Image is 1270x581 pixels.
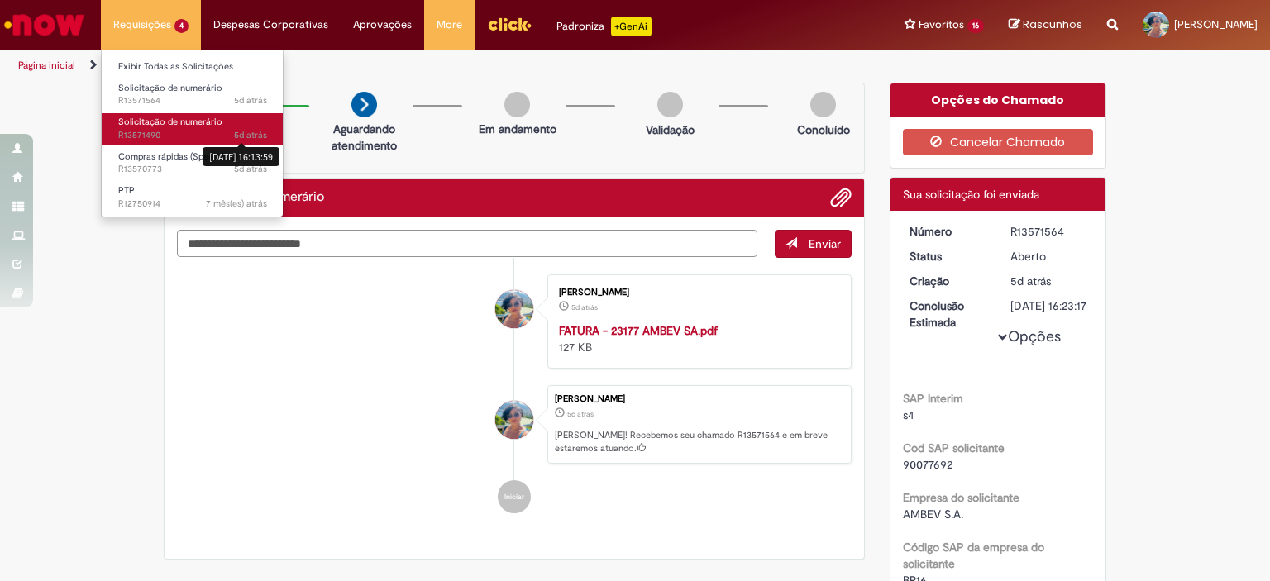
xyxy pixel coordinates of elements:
[351,92,377,117] img: arrow-next.png
[118,94,267,107] span: R13571564
[118,116,222,128] span: Solicitação de numerário
[495,290,533,328] div: Taina Pimentel Da Silva
[206,198,267,210] span: 7 mês(es) atrás
[118,129,267,142] span: R13571490
[559,323,718,338] a: FATURA - 23177 AMBEV SA.pdf
[479,121,556,137] p: Em andamento
[102,148,284,179] a: Aberto R13570773 : Compras rápidas (Speed Buy)
[903,490,1019,505] b: Empresa do solicitante
[903,391,963,406] b: SAP Interim
[555,429,843,455] p: [PERSON_NAME]! Recebemos seu chamado R13571564 e em breve estaremos atuando.
[118,82,222,94] span: Solicitação de numerário
[353,17,412,33] span: Aprovações
[102,79,284,110] a: Aberto R13571564 : Solicitação de numerário
[903,507,963,521] span: AMBEV S.A.
[897,223,999,240] dt: Número
[1010,274,1051,288] time: 26/09/2025 16:23:13
[1010,274,1051,288] span: 5d atrás
[118,163,267,176] span: R13570773
[177,230,757,258] textarea: Digite sua mensagem aqui...
[903,129,1094,155] button: Cancelar Chamado
[1010,223,1087,240] div: R13571564
[897,273,999,289] dt: Criação
[504,92,530,117] img: img-circle-grey.png
[487,12,532,36] img: click_logo_yellow_360x200.png
[234,94,267,107] span: 5d atrás
[1010,248,1087,264] div: Aberto
[118,184,135,197] span: PTP
[1174,17,1258,31] span: [PERSON_NAME]
[810,92,836,117] img: img-circle-grey.png
[903,457,952,472] span: 90077692
[1010,273,1087,289] div: 26/09/2025 16:23:13
[177,385,852,464] li: Taina Pimentel Da Silva
[118,150,238,163] span: Compras rápidas (Speed Buy)
[903,441,1005,455] b: Cod SAP solicitante
[177,258,852,531] ul: Histórico de tíquete
[102,58,284,76] a: Exibir Todas as Solicitações
[174,19,189,33] span: 4
[611,17,652,36] p: +GenAi
[903,540,1044,571] b: Código SAP da empresa do solicitante
[12,50,834,81] ul: Trilhas de página
[495,401,533,439] div: Taina Pimentel Da Silva
[113,17,171,33] span: Requisições
[797,121,850,138] p: Concluído
[967,19,984,33] span: 16
[775,230,852,258] button: Enviar
[118,198,267,211] span: R12750914
[555,394,843,404] div: [PERSON_NAME]
[903,187,1039,202] span: Sua solicitação foi enviada
[567,409,594,419] span: 5d atrás
[559,322,834,355] div: 127 KB
[571,302,598,312] time: 26/09/2025 16:20:42
[437,17,462,33] span: More
[571,302,598,312] span: 5d atrás
[559,288,834,298] div: [PERSON_NAME]
[567,409,594,419] time: 26/09/2025 16:23:13
[903,407,914,422] span: s4
[102,113,284,144] a: Aberto R13571490 : Solicitação de numerário
[1023,17,1082,32] span: Rascunhos
[102,182,284,212] a: Aberto R12750914 : PTP
[206,198,267,210] time: 05/03/2025 15:25:26
[18,59,75,72] a: Página inicial
[1010,298,1087,314] div: [DATE] 16:23:17
[657,92,683,117] img: img-circle-grey.png
[234,129,267,141] span: 5d atrás
[1009,17,1082,33] a: Rascunhos
[809,236,841,251] span: Enviar
[556,17,652,36] div: Padroniza
[646,121,695,138] p: Validação
[897,298,999,331] dt: Conclusão Estimada
[324,121,404,154] p: Aguardando atendimento
[101,50,284,217] ul: Requisições
[919,17,964,33] span: Favoritos
[890,83,1106,117] div: Opções do Chamado
[203,147,279,166] div: [DATE] 16:13:59
[897,248,999,264] dt: Status
[2,8,87,41] img: ServiceNow
[830,187,852,208] button: Adicionar anexos
[213,17,328,33] span: Despesas Corporativas
[234,94,267,107] time: 26/09/2025 16:23:14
